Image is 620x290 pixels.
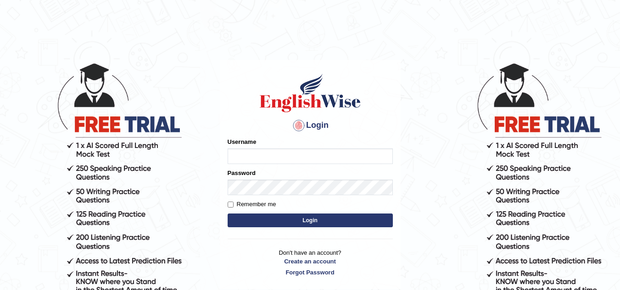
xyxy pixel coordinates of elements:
[228,202,234,208] input: Remember me
[258,72,363,114] img: Logo of English Wise sign in for intelligent practice with AI
[228,257,393,266] a: Create an account
[228,268,393,277] a: Forgot Password
[228,118,393,133] h4: Login
[228,200,276,209] label: Remember me
[228,137,257,146] label: Username
[228,213,393,227] button: Login
[228,169,256,177] label: Password
[228,248,393,277] p: Don't have an account?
